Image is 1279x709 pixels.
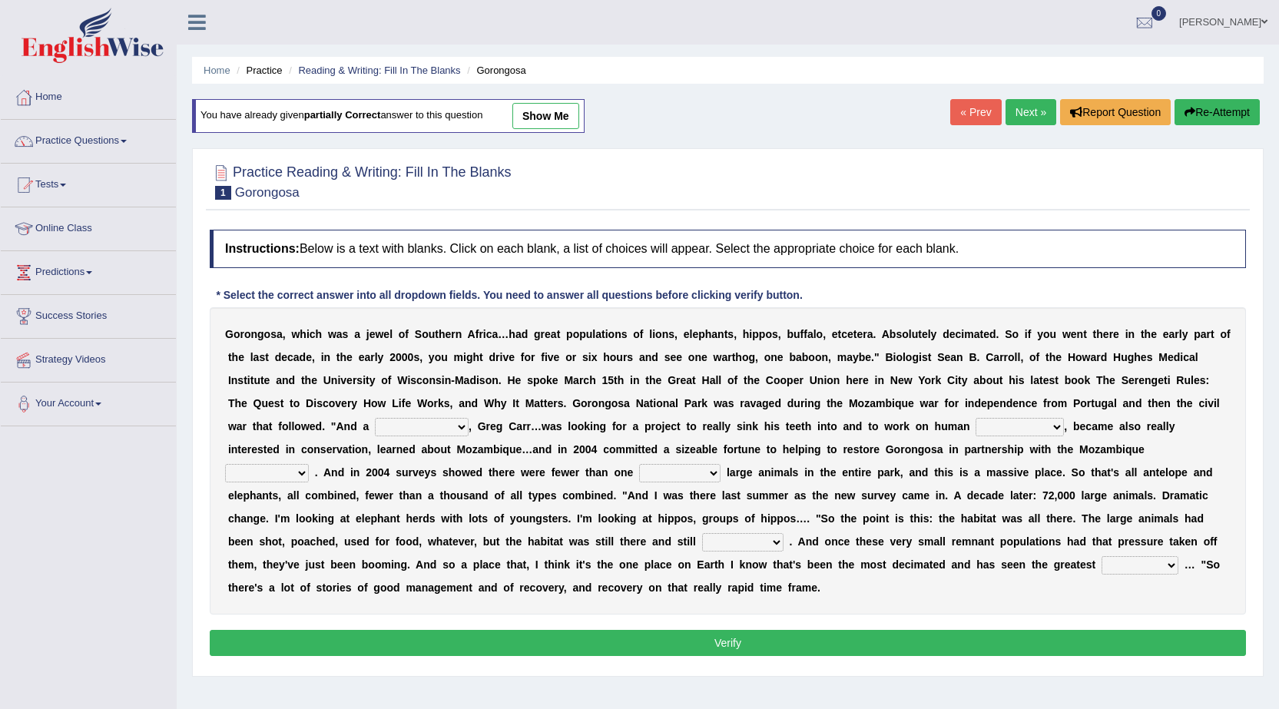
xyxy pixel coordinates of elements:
b: s [343,328,349,340]
b: t [435,328,439,340]
b: t [336,351,340,363]
b: s [582,351,588,363]
b: . [996,328,999,340]
b: h [509,328,515,340]
b: e [509,351,515,363]
b: r [541,328,545,340]
b: , [778,328,781,340]
b: m [454,351,463,363]
h4: Below is a text with blanks. Click on each blank, a list of choices will appear. Select the appro... [210,230,1246,268]
b: c [956,328,962,340]
b: o [742,351,749,363]
b: t [918,328,922,340]
b: o [1221,328,1228,340]
a: Home [1,76,176,114]
b: e [383,328,389,340]
b: l [1017,351,1020,363]
b: r [999,351,1003,363]
b: d [522,328,528,340]
b: s [270,328,277,340]
small: Gorongosa [235,185,300,200]
b: o [764,351,771,363]
b: l [389,328,393,340]
span: 1 [215,186,231,200]
b: f [1028,328,1032,340]
b: c [486,328,492,340]
b: a [364,351,370,363]
b: l [250,351,253,363]
b: r [1175,328,1178,340]
b: i [483,328,486,340]
b: t [601,328,605,340]
b: f [521,351,525,363]
b: o [906,351,913,363]
b: h [472,351,479,363]
b: g [534,328,541,340]
b: a [336,328,343,340]
b: e [1163,328,1169,340]
b: t [928,351,932,363]
b: Instructions: [225,242,300,255]
b: d [489,351,495,363]
b: C [986,351,993,363]
b: a [847,351,853,363]
b: e [446,328,452,340]
b: l [689,328,692,340]
b: i [321,351,324,363]
b: p [752,328,759,340]
b: t [979,328,983,340]
b: e [983,328,989,340]
b: d [651,351,658,363]
b: t [1083,328,1087,340]
b: a [354,328,360,340]
b: e [238,351,244,363]
b: s [772,328,778,340]
b: t [853,328,857,340]
b: f [541,351,545,363]
b: w [328,328,336,340]
b: 0 [408,351,414,363]
b: s [896,328,902,340]
a: show me [512,103,579,129]
b: i [919,351,922,363]
b: v [548,351,554,363]
b: e [306,351,312,363]
b: , [823,328,826,340]
b: i [893,351,896,363]
a: Strategy Videos [1,339,176,377]
button: Re-Attempt [1175,99,1260,125]
b: r [863,328,866,340]
b: e [676,351,682,363]
b: i [545,351,548,363]
b: n [645,351,652,363]
b: p [1194,328,1201,340]
b: e [865,351,871,363]
b: 0 [402,351,408,363]
b: y [853,351,859,363]
b: l [813,328,817,340]
b: n [1128,328,1135,340]
div: You have already given answer to this question [192,99,585,133]
b: t [724,328,728,340]
b: a [950,351,956,363]
b: a [867,328,873,340]
h2: Practice Reading & Writing: Fill In The Blanks [210,161,512,200]
b: o [1012,328,1019,340]
b: r [1207,328,1211,340]
b: f [1036,351,1040,363]
b: u [429,328,436,340]
b: " [874,351,880,363]
button: Verify [210,630,1246,656]
b: o [633,328,640,340]
b: b [890,328,896,340]
b: r [479,328,482,340]
b: r [623,351,627,363]
b: t [265,351,269,363]
b: o [1043,328,1050,340]
b: t [228,351,232,363]
b: partially correct [304,110,381,121]
b: u [912,328,919,340]
b: B [885,351,893,363]
b: o [655,328,662,340]
b: h [1145,328,1151,340]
